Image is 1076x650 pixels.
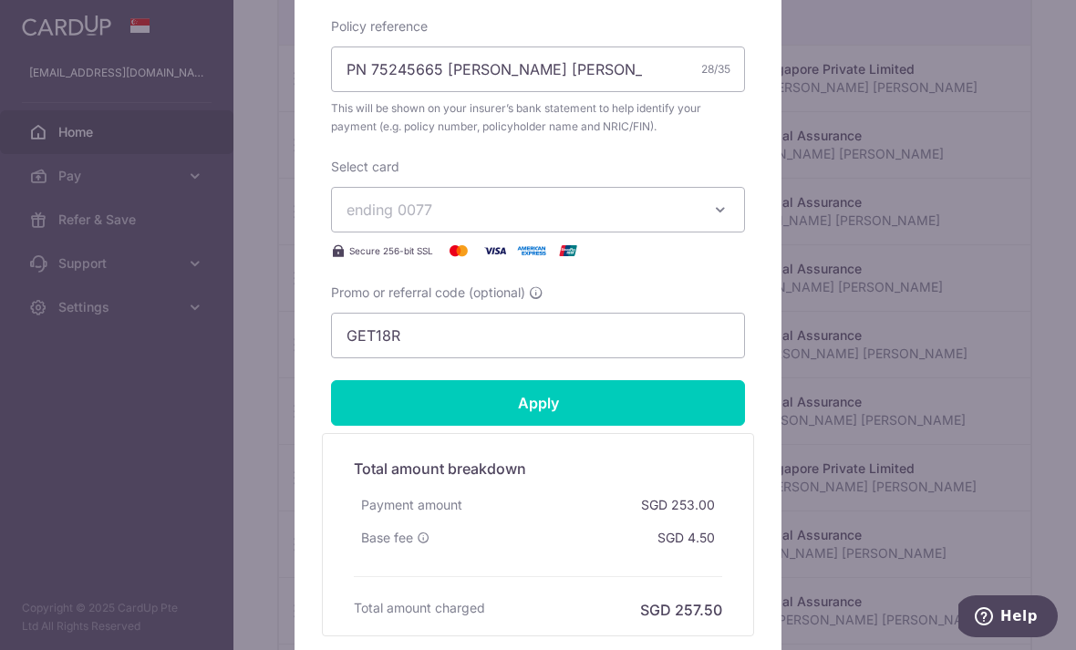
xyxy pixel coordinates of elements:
[331,284,525,302] span: Promo or referral code (optional)
[640,599,722,621] h6: SGD 257.50
[349,243,433,258] span: Secure 256-bit SSL
[347,201,432,219] span: ending 0077
[354,458,722,480] h5: Total amount breakdown
[331,158,399,176] label: Select card
[701,60,730,78] div: 28/35
[550,240,586,262] img: UnionPay
[513,240,550,262] img: American Express
[354,489,470,521] div: Payment amount
[650,521,722,554] div: SGD 4.50
[634,489,722,521] div: SGD 253.00
[331,99,745,136] span: This will be shown on your insurer’s bank statement to help identify your payment (e.g. policy nu...
[331,380,745,426] input: Apply
[354,599,485,617] h6: Total amount charged
[331,17,428,36] label: Policy reference
[477,240,513,262] img: Visa
[440,240,477,262] img: Mastercard
[361,529,413,547] span: Base fee
[331,187,745,232] button: ending 0077
[958,595,1058,641] iframe: Opens a widget where you can find more information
